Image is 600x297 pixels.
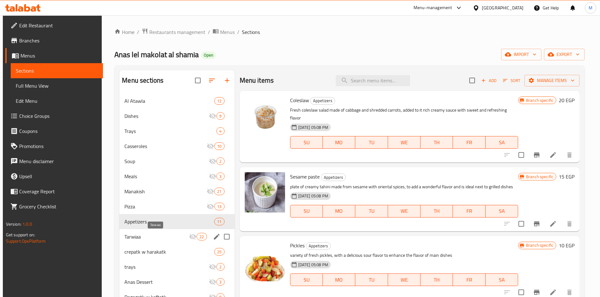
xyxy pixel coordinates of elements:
[137,28,139,36] li: /
[501,76,522,85] button: Sort
[290,96,309,105] span: Coleslaw
[523,174,556,180] span: Branch specific
[529,147,544,162] button: Branch-specific-item
[5,18,103,33] a: Edit Restaurant
[549,151,557,159] a: Edit menu item
[124,233,189,240] span: Tarwiaa
[124,188,207,195] div: Manakish
[212,232,221,241] button: edit
[482,4,523,11] div: [GEOGRAPHIC_DATA]
[290,273,323,286] button: SU
[391,275,418,284] span: WE
[486,205,518,217] button: SA
[562,216,577,231] button: delete
[296,262,331,268] span: [DATE] 05:08 PM
[414,4,452,12] div: Menu-management
[11,63,103,78] a: Sections
[486,136,518,149] button: SA
[19,22,98,29] span: Edit Restaurant
[423,138,450,147] span: TH
[488,275,516,284] span: SA
[323,273,355,286] button: MO
[217,128,224,134] span: 4
[589,4,592,11] span: M
[486,273,518,286] button: SA
[423,275,450,284] span: TH
[209,278,216,286] svg: Inactive section
[293,138,320,147] span: SU
[296,124,331,130] span: [DATE] 05:08 PM
[11,78,103,93] a: Full Menu View
[515,217,528,230] span: Select to update
[124,97,214,105] div: ‎Al Atawla
[216,127,224,135] div: items
[124,278,209,286] div: Anas Dessert
[124,112,209,120] span: Dishes
[549,51,580,58] span: export
[22,220,32,228] span: 1.0.0
[191,74,204,87] span: Select all sections
[453,205,485,217] button: FR
[209,112,216,120] svg: Inactive section
[420,205,453,217] button: TH
[290,241,305,250] span: Pickles
[19,188,98,195] span: Coverage Report
[19,37,98,44] span: Branches
[11,93,103,108] a: Edit Menu
[208,28,210,36] li: /
[119,229,234,244] div: Tarwiaa22edit
[124,157,209,165] span: Soup
[19,157,98,165] span: Menu disclaimer
[559,241,574,250] h6: 10 EGP
[217,158,224,164] span: 2
[16,97,98,105] span: Edit Menu
[242,28,260,36] span: Sections
[124,173,209,180] div: Meals
[217,113,224,119] span: 9
[240,76,274,85] h2: Menu items
[217,264,224,270] span: 2
[293,206,320,216] span: SU
[453,136,485,149] button: FR
[209,263,216,271] svg: Inactive section
[245,96,285,136] img: Coleslaw
[119,93,234,108] div: ‎Al Atawla12
[321,173,346,181] div: Appetizers
[119,139,234,154] div: Casseroles10
[391,138,418,147] span: WE
[209,173,216,180] svg: Inactive section
[149,28,205,36] span: Restaurants management
[114,28,134,36] a: Home
[124,218,214,225] div: Appetizers
[325,275,353,284] span: MO
[480,77,497,84] span: Add
[358,138,385,147] span: TU
[524,75,580,86] button: Manage items
[420,273,453,286] button: TH
[559,96,574,105] h6: 20 EGP
[290,251,518,259] p: variety of fresh pickles, with a delicious sour flavor to enhance the flavor of main dishes
[5,154,103,169] a: Menu disclaimer
[214,249,224,255] span: 25
[204,73,220,88] span: Sort sections
[197,233,207,240] div: items
[501,49,541,60] button: import
[5,48,103,63] a: Menus
[355,205,388,217] button: TU
[391,206,418,216] span: WE
[5,33,103,48] a: Branches
[124,142,207,150] span: Casseroles
[488,138,516,147] span: SA
[216,278,224,286] div: items
[455,275,483,284] span: FR
[213,28,235,36] a: Menus
[214,248,224,256] div: items
[293,275,320,284] span: SU
[506,51,536,58] span: import
[214,189,224,195] span: 21
[325,206,353,216] span: MO
[114,28,585,36] nav: breadcrumb
[499,76,524,85] span: Sort items
[201,52,216,58] span: Open
[214,219,224,225] span: 11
